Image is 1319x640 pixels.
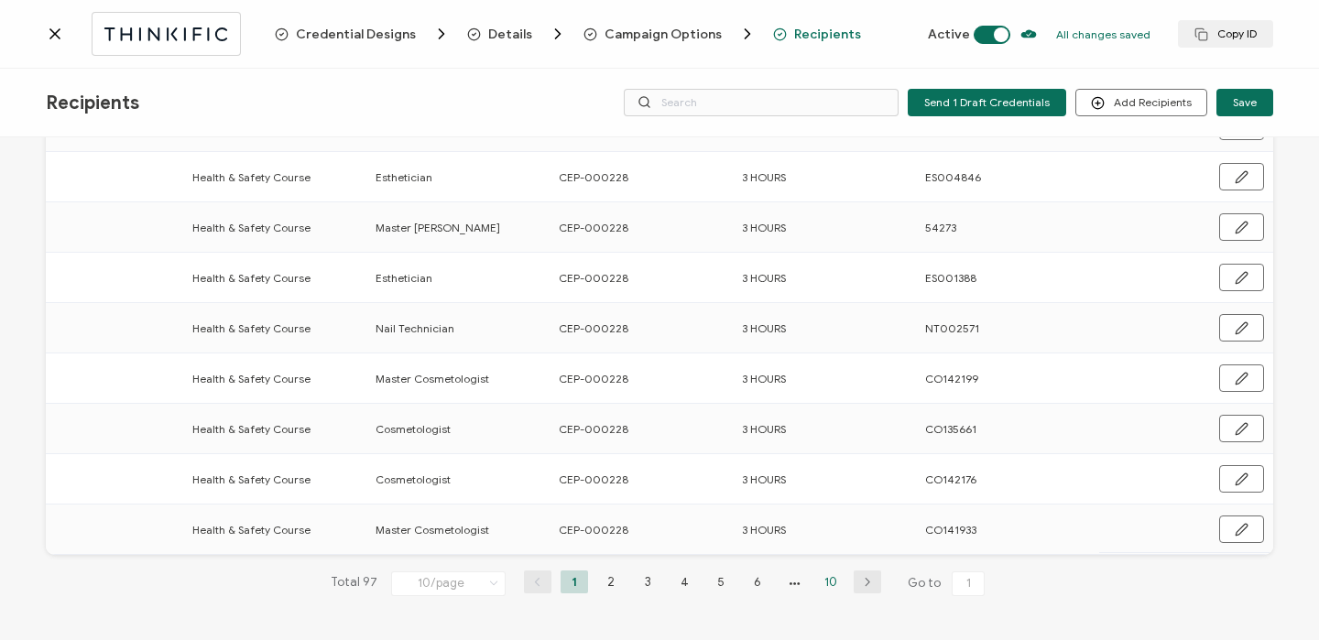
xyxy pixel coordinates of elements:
[1194,27,1257,41] span: Copy ID
[192,368,311,389] span: Health & Safety Course
[559,217,628,238] span: CEP-000228
[331,570,377,596] span: Total 97
[559,519,628,540] span: CEP-000228
[925,267,976,288] span: ES001388
[1075,89,1207,116] button: Add Recipients
[742,167,786,188] span: 3 HOURS
[817,570,845,593] li: 10
[742,267,786,288] span: 3 HOURS
[605,27,722,41] span: Campaign Options
[1056,27,1150,41] p: All changes saved
[391,571,506,596] input: Select
[467,25,567,43] span: Details
[928,27,970,42] span: Active
[192,217,311,238] span: Health & Safety Course
[559,469,628,490] span: CEP-000228
[559,318,628,339] span: CEP-000228
[1178,20,1273,48] button: Copy ID
[924,97,1050,108] span: Send 1 Draft Credentials
[1233,97,1257,108] span: Save
[1227,552,1319,640] iframe: Chat Widget
[376,267,432,288] span: Esthetician
[376,519,489,540] span: Master Cosmetologist
[559,267,628,288] span: CEP-000228
[925,167,981,188] span: ES004846
[376,318,454,339] span: Nail Technician
[296,27,416,41] span: Credential Designs
[376,418,451,439] span: Cosmetologist
[742,368,786,389] span: 3 HOURS
[376,469,451,490] span: Cosmetologist
[559,368,628,389] span: CEP-000228
[192,267,311,288] span: Health & Safety Course
[275,25,861,43] div: Breadcrumb
[559,167,628,188] span: CEP-000228
[1216,89,1273,116] button: Save
[908,89,1066,116] button: Send 1 Draft Credentials
[376,167,432,188] span: Esthetician
[742,418,786,439] span: 3 HOURS
[925,368,978,389] span: CO142199
[742,519,786,540] span: 3 HOURS
[742,318,786,339] span: 3 HOURS
[488,27,532,41] span: Details
[925,318,979,339] span: NT002571
[794,27,861,41] span: Recipients
[925,519,976,540] span: CO141933
[925,217,956,238] span: 54273
[275,25,451,43] span: Credential Designs
[559,418,628,439] span: CEP-000228
[583,25,757,43] span: Campaign Options
[376,368,489,389] span: Master Cosmetologist
[46,92,139,114] span: Recipients
[908,570,988,596] span: Go to
[634,570,661,593] li: 3
[925,418,976,439] span: CO135661
[670,570,698,593] li: 4
[597,570,625,593] li: 2
[192,519,311,540] span: Health & Safety Course
[744,570,771,593] li: 6
[192,469,311,490] span: Health & Safety Course
[102,23,231,46] img: thinkific.svg
[742,469,786,490] span: 3 HOURS
[773,27,861,41] span: Recipients
[376,217,500,238] span: Master [PERSON_NAME]
[925,469,976,490] span: CO142176
[742,217,786,238] span: 3 HOURS
[624,89,899,116] input: Search
[192,318,311,339] span: Health & Safety Course
[561,570,588,593] li: 1
[707,570,735,593] li: 5
[192,167,311,188] span: Health & Safety Course
[192,418,311,439] span: Health & Safety Course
